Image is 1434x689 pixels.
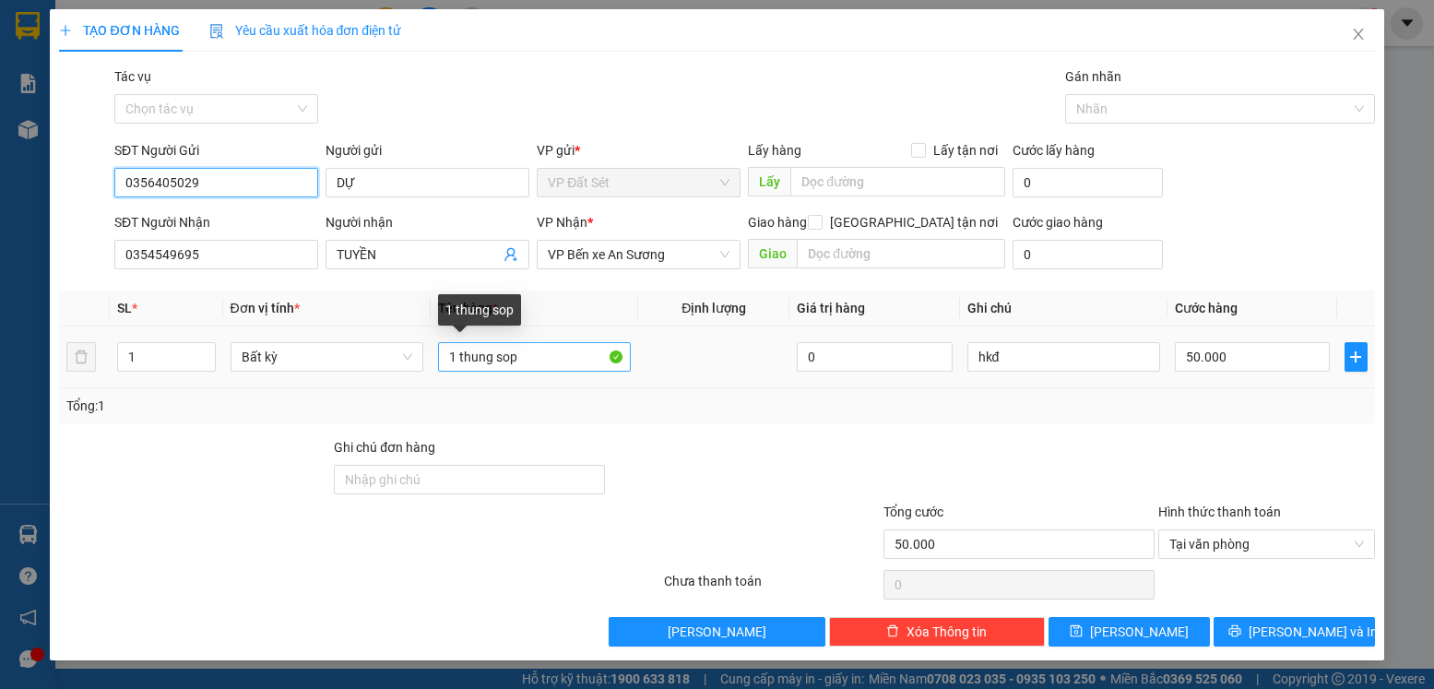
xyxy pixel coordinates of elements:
label: Cước lấy hàng [1013,143,1095,158]
div: Người gửi [326,140,529,160]
button: [PERSON_NAME] [609,617,824,647]
span: Giá trị hàng [797,301,865,315]
th: Ghi chú [960,291,1167,327]
span: Lấy hàng [748,143,801,158]
input: Ghi chú đơn hàng [334,465,605,494]
span: [PERSON_NAME] [1090,622,1189,642]
div: SĐT Người Nhận [114,212,318,232]
input: Dọc đường [797,239,1004,268]
label: Tác vụ [114,69,151,84]
span: Tại văn phòng [1169,530,1363,558]
button: save[PERSON_NAME] [1049,617,1210,647]
button: deleteXóa Thông tin [829,617,1045,647]
div: Tổng: 1 [66,396,554,416]
span: save [1070,624,1083,639]
label: Gán nhãn [1065,69,1121,84]
span: Giao hàng [748,215,807,230]
input: Ghi Chú [967,342,1160,372]
span: close [1351,27,1366,42]
span: plus [59,24,72,37]
label: Hình thức thanh toán [1158,505,1281,519]
span: TẠO ĐƠN HÀNG [59,23,179,38]
span: VP Đất Sét [548,169,729,196]
div: VP gửi [537,140,741,160]
span: VP Nhận [537,215,587,230]
div: Chưa thanh toán [662,571,882,603]
button: Close [1333,9,1384,61]
span: Giao [748,239,797,268]
button: delete [66,342,96,372]
span: Lấy tận nơi [926,140,1005,160]
button: plus [1345,342,1367,372]
span: [PERSON_NAME] [668,622,766,642]
span: VP Bến xe An Sương [548,241,729,268]
img: icon [209,24,224,39]
label: Cước giao hàng [1013,215,1103,230]
span: Tổng cước [883,505,943,519]
div: 1 thung sop [438,294,521,326]
input: VD: Bàn, Ghế [438,342,631,372]
span: SL [117,301,132,315]
input: 0 [797,342,952,372]
input: Cước giao hàng [1013,240,1164,269]
span: Bất kỳ [242,343,412,371]
span: Yêu cầu xuất hóa đơn điện tử [209,23,402,38]
span: Cước hàng [1175,301,1238,315]
input: Dọc đường [790,167,1004,196]
span: [PERSON_NAME] và In [1249,622,1378,642]
div: SĐT Người Gửi [114,140,318,160]
span: Lấy [748,167,790,196]
button: printer[PERSON_NAME] và In [1214,617,1375,647]
span: [GEOGRAPHIC_DATA] tận nơi [823,212,1005,232]
input: Cước lấy hàng [1013,168,1164,197]
span: plus [1345,350,1366,364]
span: delete [886,624,899,639]
span: printer [1228,624,1241,639]
span: user-add [504,247,518,262]
div: Người nhận [326,212,529,232]
span: Định lượng [681,301,746,315]
span: Xóa Thông tin [907,622,987,642]
span: Đơn vị tính [231,301,300,315]
label: Ghi chú đơn hàng [334,440,435,455]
